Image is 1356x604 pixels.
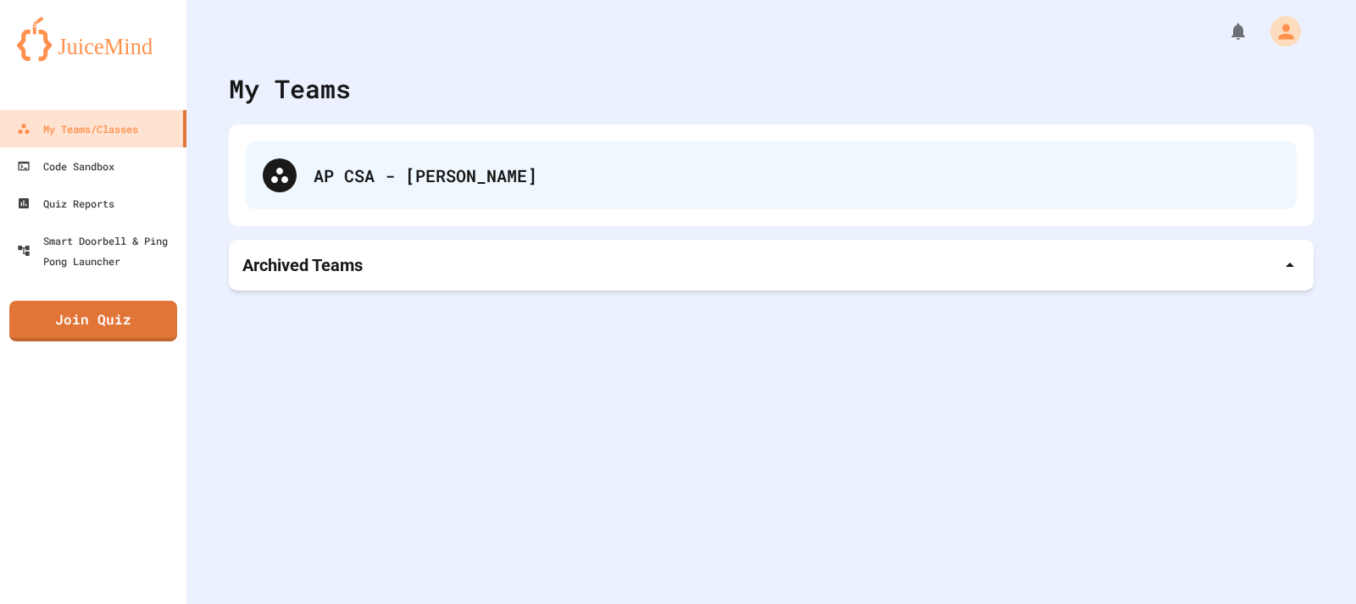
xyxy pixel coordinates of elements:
[229,69,351,108] div: My Teams
[1253,12,1305,51] div: My Account
[314,163,1280,188] div: AP CSA - [PERSON_NAME]
[246,141,1297,209] div: AP CSA - [PERSON_NAME]
[17,17,169,61] img: logo-orange.svg
[9,301,177,341] a: Join Quiz
[17,156,114,176] div: Code Sandbox
[17,230,180,271] div: Smart Doorbell & Ping Pong Launcher
[17,119,138,139] div: My Teams/Classes
[242,253,363,277] p: Archived Teams
[1197,17,1253,46] div: My Notifications
[17,193,114,213] div: Quiz Reports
